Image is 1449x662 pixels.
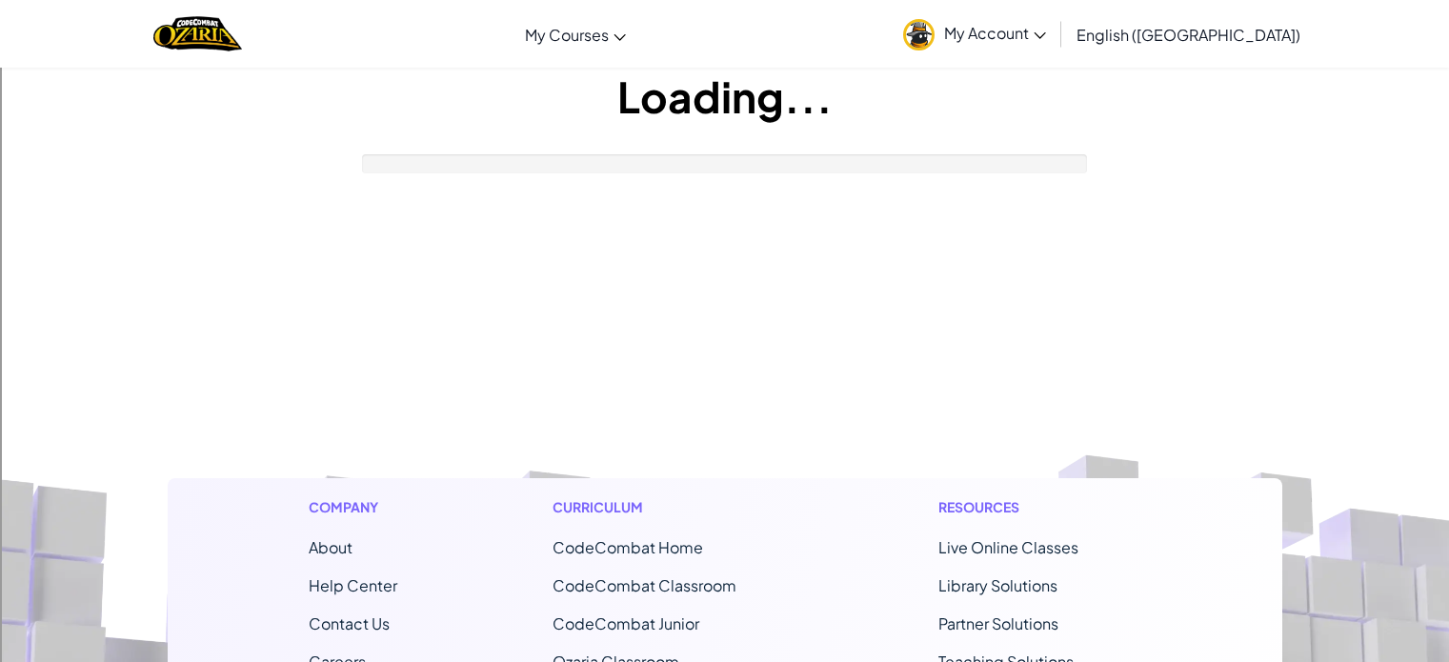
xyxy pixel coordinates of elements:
a: Ozaria by CodeCombat logo [153,14,242,53]
span: My Courses [525,25,609,45]
a: My Account [894,4,1056,64]
span: English ([GEOGRAPHIC_DATA]) [1077,25,1300,45]
span: My Account [944,23,1046,43]
a: English ([GEOGRAPHIC_DATA]) [1067,9,1310,60]
a: My Courses [515,9,635,60]
img: avatar [903,19,935,50]
img: Home [153,14,242,53]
